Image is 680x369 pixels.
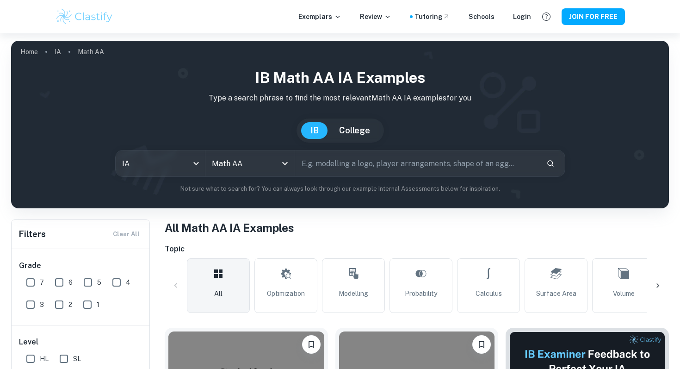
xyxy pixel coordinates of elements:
span: Optimization [267,288,305,299]
a: IA [55,45,61,58]
span: 5 [97,277,101,288]
span: Calculus [476,288,502,299]
button: IB [301,122,328,139]
h1: All Math AA IA Examples [165,219,669,236]
p: Not sure what to search for? You can always look through our example Internal Assessments below f... [19,184,661,194]
img: profile cover [11,41,669,208]
button: Please log in to bookmark exemplars [472,335,491,354]
button: Open [278,157,291,170]
button: College [330,122,379,139]
span: SL [73,354,81,364]
span: 7 [40,277,44,288]
span: 1 [97,300,99,310]
button: Please log in to bookmark exemplars [302,335,321,354]
h6: Filters [19,228,46,241]
span: Surface Area [536,288,576,299]
a: Schools [469,12,495,22]
span: 2 [68,300,72,310]
p: Type a search phrase to find the most relevant Math AA IA examples for you [19,93,661,104]
h6: Level [19,337,143,348]
span: 4 [126,277,130,288]
input: E.g. modelling a logo, player arrangements, shape of an egg... [295,150,539,176]
span: Volume [613,288,635,299]
h6: Grade [19,260,143,271]
h1: IB Math AA IA examples [19,67,661,89]
span: 3 [40,300,44,310]
span: Modelling [339,288,368,299]
span: All [214,288,223,299]
p: Exemplars [298,12,341,22]
div: IA [116,150,205,176]
h6: Topic [165,244,669,255]
p: Review [360,12,391,22]
button: JOIN FOR FREE [562,8,625,25]
a: Home [20,45,38,58]
img: Clastify logo [55,7,114,26]
a: Tutoring [414,12,450,22]
a: Login [513,12,531,22]
span: 6 [68,277,73,288]
button: Search [543,156,558,171]
span: Probability [405,288,437,299]
button: Help and Feedback [538,9,554,25]
p: Math AA [78,47,104,57]
span: HL [40,354,49,364]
